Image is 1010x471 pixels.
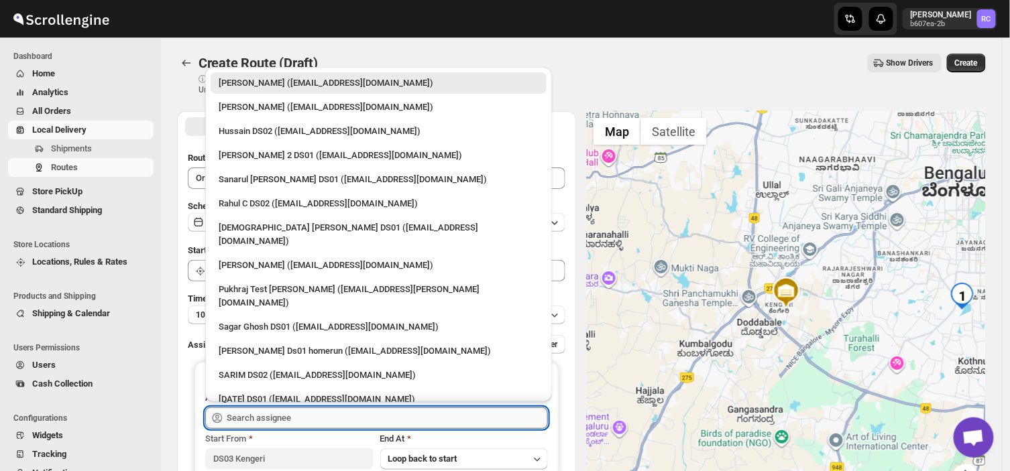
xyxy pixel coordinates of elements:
[177,54,196,72] button: Routes
[219,259,539,272] div: [PERSON_NAME] ([EMAIL_ADDRESS][DOMAIN_NAME])
[205,362,552,386] li: SARIM DS02 (xititor414@owlny.com)
[380,448,548,470] button: Loop back to start
[219,393,539,406] div: [DATE] DS01 ([EMAIL_ADDRESS][DOMAIN_NAME])
[199,55,318,71] span: Create Route (Draft)
[32,205,102,215] span: Standard Shipping
[188,306,565,324] button: 10 minutes
[32,308,110,318] span: Shipping & Calendar
[8,253,154,271] button: Locations, Rules & Rates
[13,51,154,62] span: Dashboard
[868,54,942,72] button: Show Drivers
[8,304,154,323] button: Shipping & Calendar
[205,252,552,276] li: Vikas Rathod (lolegiy458@nalwan.com)
[205,166,552,190] li: Sanarul Haque DS01 (fefifag638@adosnan.com)
[196,310,236,320] span: 10 minutes
[188,245,294,255] span: Start Location (Warehouse)
[219,149,539,162] div: [PERSON_NAME] 2 DS01 ([EMAIL_ADDRESS][DOMAIN_NAME])
[219,125,539,138] div: Hussain DS02 ([EMAIL_ADDRESS][DOMAIN_NAME])
[32,360,56,370] span: Users
[11,2,111,36] img: ScrollEngine
[32,430,63,440] span: Widgets
[219,320,539,334] div: Sagar Ghosh DS01 ([EMAIL_ADDRESS][DOMAIN_NAME])
[32,449,66,459] span: Tracking
[32,106,71,116] span: All Orders
[947,54,986,72] button: Create
[955,58,978,68] span: Create
[13,291,154,301] span: Products and Shipping
[911,9,972,20] p: [PERSON_NAME]
[205,433,246,444] span: Start From
[205,276,552,314] li: Pukhraj Test Grewal (lesogip197@pariag.com)
[188,293,242,304] span: Time Per Stop
[8,102,154,121] button: All Orders
[51,162,78,172] span: Routes
[8,426,154,445] button: Widgets
[13,342,154,353] span: Users Permissions
[188,167,565,189] input: Eg: Bengaluru Route
[380,432,548,446] div: End At
[954,417,994,458] a: Open chat
[219,197,539,210] div: Rahul C DS02 ([EMAIL_ADDRESS][DOMAIN_NAME])
[219,173,539,186] div: Sanarul [PERSON_NAME] DS01 ([EMAIL_ADDRESS][DOMAIN_NAME])
[199,74,410,95] p: ⓘ Shipments can also be added from Shipments menu Unrouted tab
[13,239,154,250] span: Store Locations
[8,356,154,375] button: Users
[205,142,552,166] li: Ali Husain 2 DS01 (petec71113@advitize.com)
[32,257,127,267] span: Locations, Rules & Rates
[8,64,154,83] button: Home
[949,283,976,310] div: 1
[185,117,376,136] button: All Route Options
[219,76,539,90] div: [PERSON_NAME] ([EMAIL_ADDRESS][DOMAIN_NAME])
[219,368,539,382] div: SARIM DS02 ([EMAIL_ADDRESS][DOMAIN_NAME])
[32,68,55,78] span: Home
[205,314,552,338] li: Sagar Ghosh DS01 (loneyoj483@downlor.com)
[32,186,82,196] span: Store PickUp
[219,283,539,310] div: Pukhraj Test [PERSON_NAME] ([EMAIL_ADDRESS][PERSON_NAME][DOMAIN_NAME])
[8,375,154,393] button: Cash Collection
[594,118,640,145] button: Show street map
[205,190,552,214] li: Rahul C DS02 (rahul.chopra@home-run.co)
[13,413,154,423] span: Configurations
[8,139,154,158] button: Shipments
[640,118,707,145] button: Show satellite imagery
[188,213,565,232] button: [DATE]|[DATE]
[32,87,68,97] span: Analytics
[8,83,154,102] button: Analytics
[219,100,539,114] div: [PERSON_NAME] ([EMAIL_ADDRESS][DOMAIN_NAME])
[977,9,996,28] span: Rahul Chopra
[32,379,93,389] span: Cash Collection
[887,58,934,68] span: Show Drivers
[188,201,241,211] span: Scheduled for
[188,153,235,163] span: Route Name
[982,15,991,23] text: RC
[911,20,972,28] p: b607ea-2b
[8,158,154,177] button: Routes
[205,72,552,94] li: Rahul Chopra (pukhraj@home-run.co)
[205,338,552,362] li: Sourav Ds01 homerun (bamij29633@eluxeer.com)
[903,8,997,29] button: User menu
[219,221,539,248] div: [DEMOGRAPHIC_DATA] [PERSON_NAME] DS01 ([EMAIL_ADDRESS][DOMAIN_NAME])
[205,118,552,142] li: Hussain DS02 (jarav60351@abatido.com)
[205,386,552,410] li: Raja DS01 (gasecig398@owlny.com)
[388,454,457,464] span: Loop back to start
[219,344,539,358] div: [PERSON_NAME] Ds01 homerun ([EMAIL_ADDRESS][DOMAIN_NAME])
[205,214,552,252] li: Islam Laskar DS01 (vixib74172@ikowat.com)
[8,445,154,464] button: Tracking
[32,125,87,135] span: Local Delivery
[227,407,548,429] input: Search assignee
[188,340,224,350] span: Assign to
[51,143,92,153] span: Shipments
[205,94,552,118] li: Mujakkir Benguli (voweh79617@daypey.com)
